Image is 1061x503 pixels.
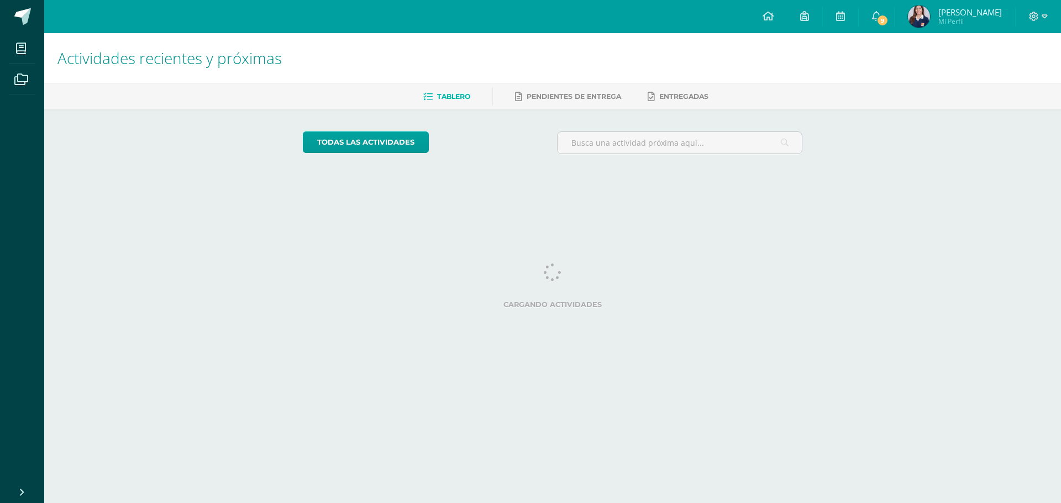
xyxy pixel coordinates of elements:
span: Tablero [437,92,470,100]
a: Entregadas [648,88,708,105]
span: Pendientes de entrega [527,92,621,100]
span: [PERSON_NAME] [938,7,1002,18]
input: Busca una actividad próxima aquí... [558,132,802,153]
a: todas las Actividades [303,131,429,153]
span: Actividades recientes y próximas [57,47,282,68]
span: 9 [876,14,889,27]
span: Mi Perfil [938,17,1002,26]
span: Entregadas [659,92,708,100]
label: Cargando actividades [303,300,803,309]
img: 7149537406fec5d47b2fc25a05a92575.png [908,6,930,28]
a: Tablero [423,88,470,105]
a: Pendientes de entrega [515,88,621,105]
